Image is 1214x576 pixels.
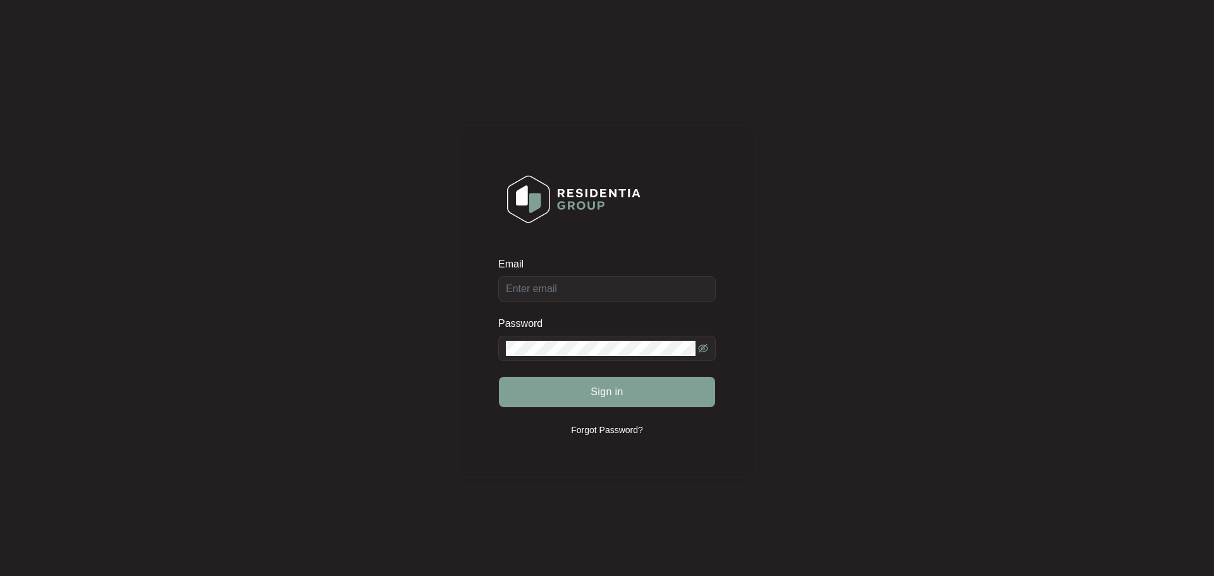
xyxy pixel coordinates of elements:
[498,317,552,330] label: Password
[591,384,623,400] span: Sign in
[498,276,716,302] input: Email
[499,167,649,231] img: Login Logo
[498,258,532,271] label: Email
[499,377,715,407] button: Sign in
[698,343,708,353] span: eye-invisible
[571,424,643,436] p: Forgot Password?
[506,341,696,356] input: Password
